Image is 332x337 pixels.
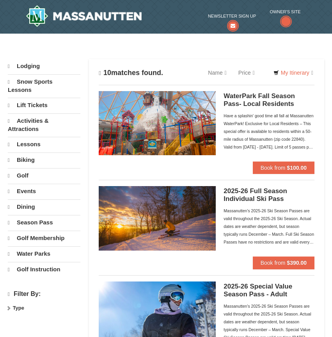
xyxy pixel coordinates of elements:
span: Book from [261,165,286,171]
a: Dining [8,199,80,214]
a: Water Parks [8,246,80,261]
div: Massanutten's 2025-26 Ski Season Passes are valid throughout the 2025-26 Ski Season. Actual dates... [224,207,314,246]
span: Owner's Site [270,8,300,16]
a: My Itinerary [268,67,318,79]
h4: Filter By: [8,290,80,298]
a: Price [233,65,261,81]
button: Book from $100.00 [253,161,314,174]
a: Name [202,65,232,81]
strong: Type [13,305,24,311]
a: Biking [8,152,80,167]
h5: 2025-26 Special Value Season Pass - Adult [224,283,314,298]
div: Have a splashin' good time all fall at Massanutten WaterPark! Exclusive for Local Residents – Thi... [224,112,314,151]
a: Snow Sports Lessons [8,74,80,97]
a: Golf Membership [8,231,80,246]
img: 6619937-208-2295c65e.jpg [99,186,216,250]
a: Lift Tickets [8,98,80,113]
a: Golf [8,168,80,183]
a: Season Pass [8,215,80,230]
span: Book from [261,260,286,266]
a: Lodging [8,59,80,73]
button: Book from $390.00 [253,256,314,269]
strong: $100.00 [287,165,307,171]
a: Lessons [8,137,80,152]
a: Owner's Site [270,8,300,28]
h5: 2025-26 Full Season Individual Ski Pass [224,187,314,203]
a: Newsletter Sign Up [208,12,256,28]
a: Events [8,184,80,199]
a: Massanutten Resort [26,5,142,27]
img: Massanutten Resort Logo [26,5,142,27]
a: Activities & Attractions [8,113,80,136]
h5: WaterPark Fall Season Pass- Local Residents [224,92,314,108]
img: 6619937-212-8c750e5f.jpg [99,91,216,155]
span: Newsletter Sign Up [208,12,256,20]
a: Golf Instruction [8,262,80,277]
strong: $390.00 [287,260,307,266]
